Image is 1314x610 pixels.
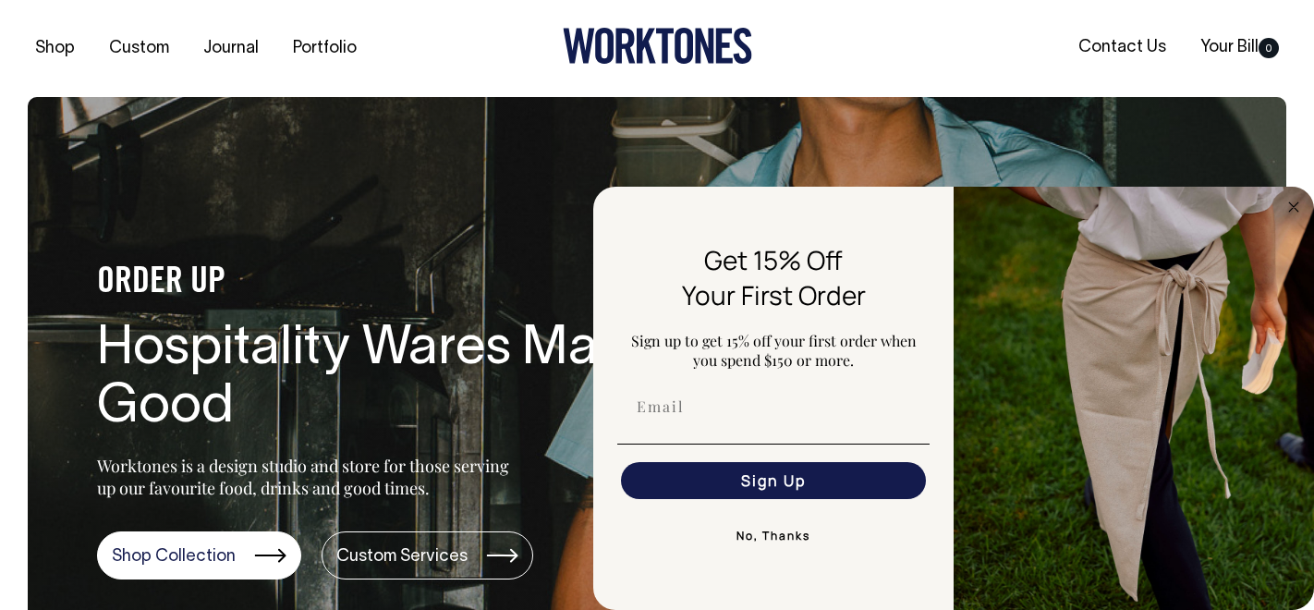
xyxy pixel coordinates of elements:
[1283,196,1305,218] button: Close dialog
[1193,32,1286,63] a: Your Bill0
[682,277,866,312] span: Your First Order
[322,531,533,579] a: Custom Services
[97,531,301,579] a: Shop Collection
[97,263,688,302] h4: ORDER UP
[621,388,926,425] input: Email
[593,187,1314,610] div: FLYOUT Form
[196,33,266,64] a: Journal
[1259,38,1279,58] span: 0
[97,321,688,439] h1: Hospitality Wares Made Good
[954,187,1314,610] img: 5e34ad8f-4f05-4173-92a8-ea475ee49ac9.jpeg
[631,331,917,370] span: Sign up to get 15% off your first order when you spend $150 or more.
[617,444,930,445] img: underline
[1071,32,1174,63] a: Contact Us
[704,242,843,277] span: Get 15% Off
[97,455,517,499] p: Worktones is a design studio and store for those serving up our favourite food, drinks and good t...
[621,462,926,499] button: Sign Up
[286,33,364,64] a: Portfolio
[102,33,176,64] a: Custom
[28,33,82,64] a: Shop
[617,518,930,555] button: No, Thanks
